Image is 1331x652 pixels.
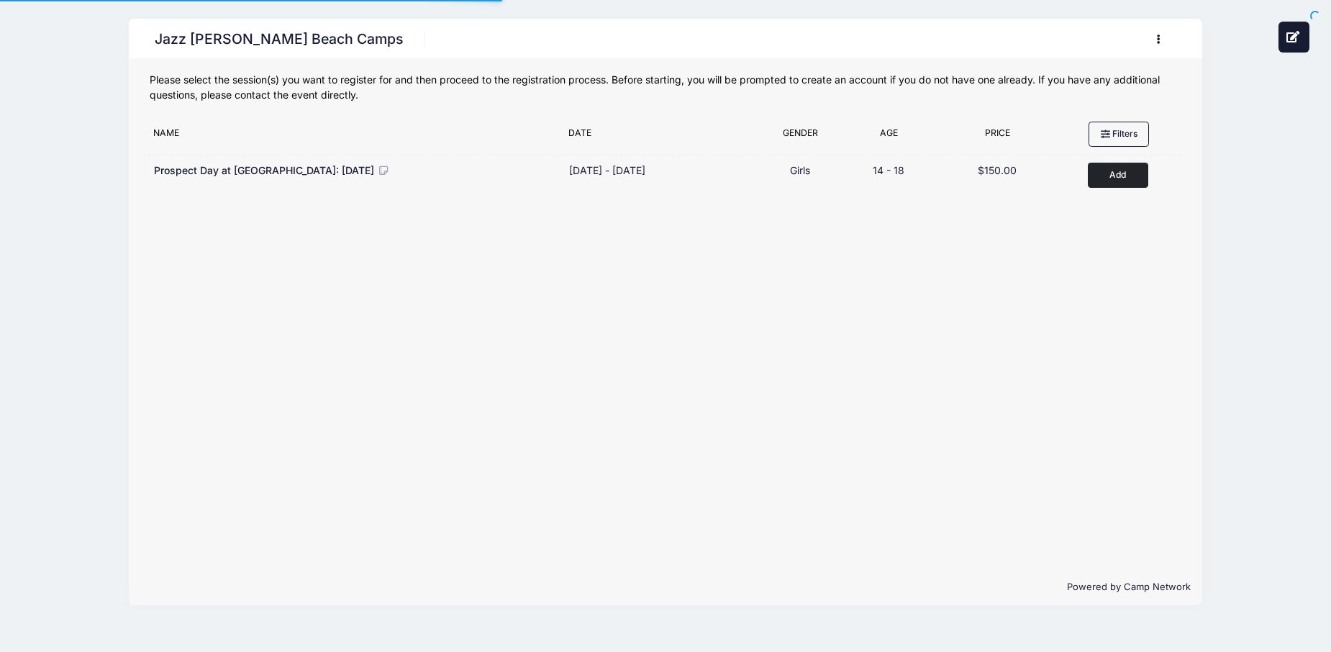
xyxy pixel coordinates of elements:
div: Date [562,127,759,147]
div: Gender [759,127,842,147]
div: Age [842,127,935,147]
div: Name [147,127,562,147]
span: $150.00 [978,164,1017,176]
h1: Jazz [PERSON_NAME] Beach Camps [150,27,408,52]
span: Girls [790,164,810,176]
button: Add [1088,163,1148,188]
div: Price [935,127,1060,147]
span: 14 - 18 [873,164,904,176]
p: Powered by Camp Network [140,580,1190,594]
span: Prospect Day at [GEOGRAPHIC_DATA]: [DATE] [154,164,374,176]
button: Filters [1089,122,1149,146]
div: Please select the session(s) you want to register for and then proceed to the registration proces... [150,73,1181,103]
div: [DATE] - [DATE] [569,163,645,178]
